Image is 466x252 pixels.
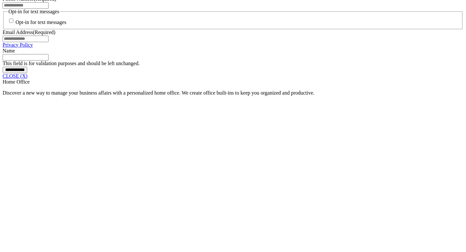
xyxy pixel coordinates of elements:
[33,29,55,35] span: (Required)
[3,79,30,85] span: Home Office
[16,20,66,25] label: Opt-in for text messages
[3,61,463,66] div: This field is for validation purposes and should be left unchanged.
[3,73,28,79] a: CLOSE (X)
[3,42,33,48] a: Privacy Policy
[8,9,60,15] legend: Opt-in for text messages
[3,29,55,35] label: Email Address
[3,48,15,53] label: Name
[3,90,463,96] p: Discover a new way to manage your business affairs with a personalized home office. We create off...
